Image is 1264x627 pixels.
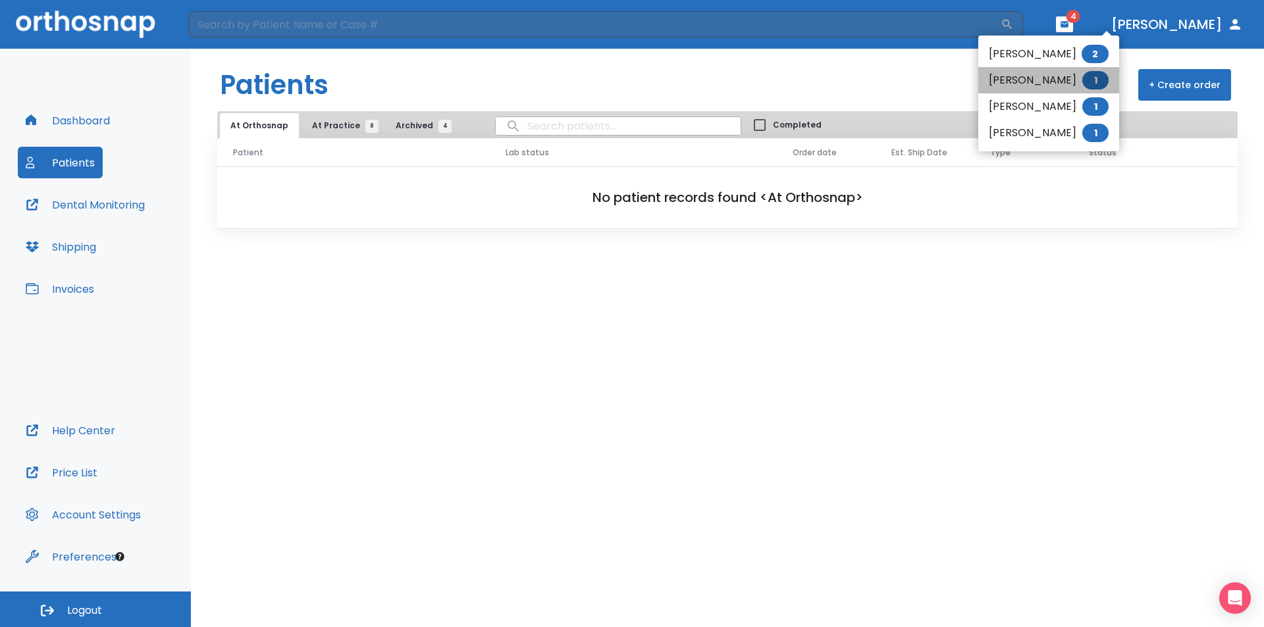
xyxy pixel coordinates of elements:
span: 1 [1082,71,1109,89]
li: [PERSON_NAME] [978,41,1119,67]
span: 2 [1082,45,1109,63]
span: 1 [1082,124,1109,142]
li: [PERSON_NAME] [978,67,1119,93]
li: [PERSON_NAME] [978,93,1119,120]
span: 1 [1082,97,1109,116]
div: Open Intercom Messenger [1219,582,1251,614]
li: [PERSON_NAME] [978,120,1119,146]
